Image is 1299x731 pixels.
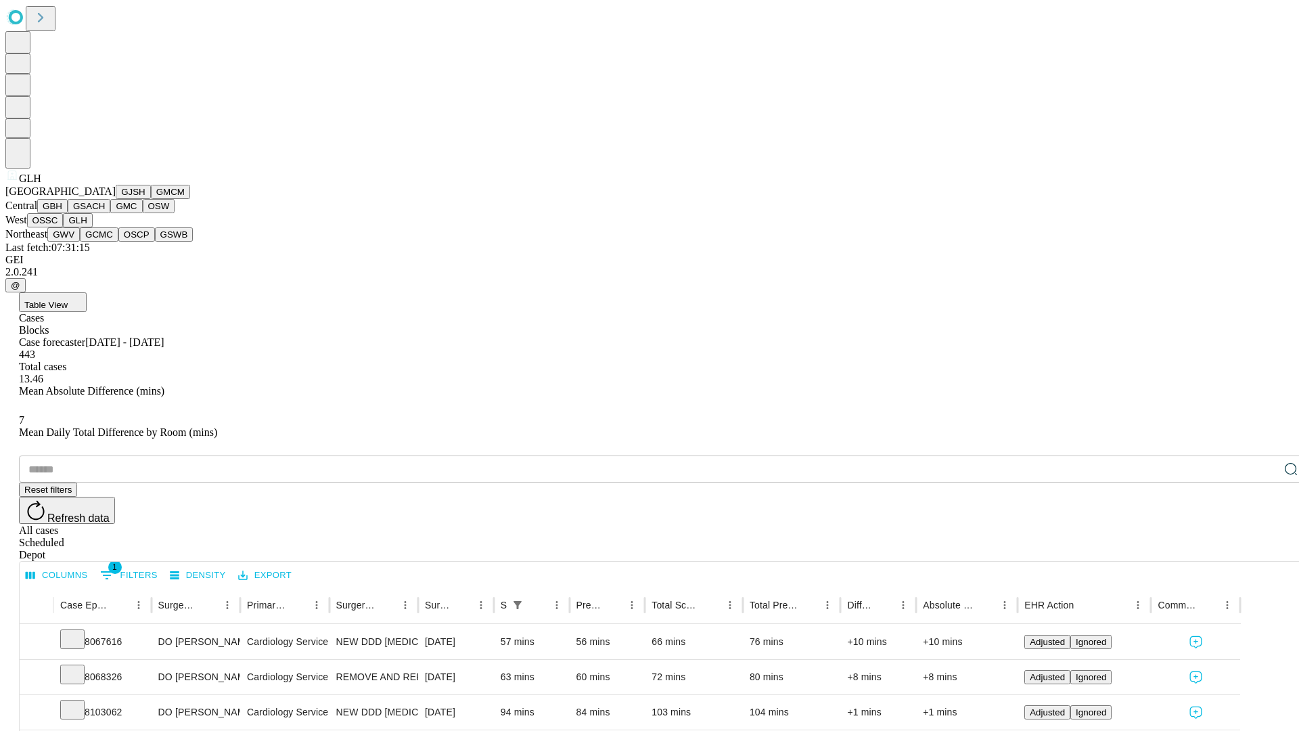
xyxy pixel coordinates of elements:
span: Table View [24,300,68,310]
span: [GEOGRAPHIC_DATA] [5,185,116,197]
button: Menu [818,596,837,615]
button: Adjusted [1024,670,1070,684]
div: +10 mins [923,625,1011,659]
button: Ignored [1070,705,1112,719]
div: +1 mins [847,695,909,730]
div: GEI [5,254,1294,266]
button: Adjusted [1024,635,1070,649]
div: 63 mins [501,660,563,694]
div: DO [PERSON_NAME] [PERSON_NAME] [158,695,233,730]
div: Scheduled In Room Duration [501,600,507,611]
button: Menu [129,596,148,615]
button: Expand [26,631,47,655]
div: +10 mins [847,625,909,659]
button: GSACH [68,199,110,213]
div: Cardiology Service [247,695,322,730]
span: Northeast [5,228,47,240]
div: Surgeon Name [158,600,198,611]
button: Sort [1199,596,1218,615]
div: 8068326 [60,660,145,694]
button: Sort [110,596,129,615]
button: Sort [976,596,995,615]
span: West [5,214,27,225]
div: [DATE] [425,625,487,659]
button: GJSH [116,185,151,199]
span: 7 [19,414,24,426]
span: Central [5,200,37,211]
span: Ignored [1076,637,1106,647]
div: 8103062 [60,695,145,730]
span: Adjusted [1030,672,1065,682]
button: @ [5,278,26,292]
button: Show filters [97,564,161,586]
button: Select columns [22,565,91,586]
button: Menu [218,596,237,615]
div: +8 mins [923,660,1011,694]
div: 104 mins [750,695,834,730]
div: 56 mins [576,625,639,659]
div: Total Scheduled Duration [652,600,700,611]
div: 57 mins [501,625,563,659]
button: Menu [472,596,491,615]
span: Refresh data [47,512,110,524]
div: REMOVE AND REPLACE INTERNAL CARDIAC [MEDICAL_DATA], MULTIPEL LEAD [336,660,411,694]
span: Case forecaster [19,336,85,348]
button: OSW [143,199,175,213]
button: Menu [547,596,566,615]
span: 1 [108,560,122,574]
button: Menu [894,596,913,615]
button: Sort [875,596,894,615]
span: GLH [19,173,41,184]
button: Expand [26,701,47,725]
div: Primary Service [247,600,286,611]
div: Comments [1158,600,1197,611]
button: Menu [622,596,641,615]
div: EHR Action [1024,600,1074,611]
div: Difference [847,600,873,611]
button: Sort [528,596,547,615]
button: Density [166,565,229,586]
button: Expand [26,666,47,690]
div: 72 mins [652,660,736,694]
div: Predicted In Room Duration [576,600,603,611]
button: Sort [799,596,818,615]
span: Reset filters [24,485,72,495]
div: Cardiology Service [247,625,322,659]
span: Adjusted [1030,637,1065,647]
div: Surgery Date [425,600,451,611]
div: 8067616 [60,625,145,659]
div: +8 mins [847,660,909,694]
div: DO [PERSON_NAME] [PERSON_NAME] [158,660,233,694]
div: +1 mins [923,695,1011,730]
button: GLH [63,213,92,227]
button: Sort [453,596,472,615]
div: Absolute Difference [923,600,975,611]
span: Mean Absolute Difference (mins) [19,385,164,397]
div: 2.0.241 [5,266,1294,278]
span: Total cases [19,361,66,372]
div: 94 mins [501,695,563,730]
button: Menu [721,596,739,615]
div: 66 mins [652,625,736,659]
button: Sort [603,596,622,615]
button: Menu [995,596,1014,615]
button: Sort [377,596,396,615]
button: Sort [1075,596,1094,615]
button: GBH [37,199,68,213]
button: Ignored [1070,670,1112,684]
span: [DATE] - [DATE] [85,336,164,348]
button: Menu [1218,596,1237,615]
button: Menu [396,596,415,615]
div: 84 mins [576,695,639,730]
button: Menu [1129,596,1147,615]
span: Ignored [1076,672,1106,682]
div: Total Predicted Duration [750,600,798,611]
span: 13.46 [19,373,43,384]
button: GMCM [151,185,190,199]
button: Refresh data [19,497,115,524]
div: Case Epic Id [60,600,109,611]
button: Ignored [1070,635,1112,649]
button: Show filters [508,596,527,615]
span: Ignored [1076,707,1106,717]
button: GWV [47,227,80,242]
